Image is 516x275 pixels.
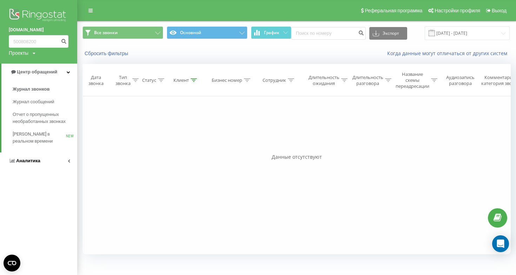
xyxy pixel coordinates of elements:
[13,128,77,148] a: [PERSON_NAME] в реальном времениNEW
[9,35,68,48] input: Поиск по номеру
[82,50,132,57] button: Сбросить фильтры
[396,71,429,89] div: Название схемы переадресации
[1,64,77,80] a: Центр обращений
[13,83,77,96] a: Журнал звонков
[167,26,247,39] button: Основной
[492,235,509,252] div: Open Intercom Messenger
[115,74,131,86] div: Тип звонка
[369,27,407,40] button: Экспорт
[13,96,77,108] a: Журнал сообщений
[82,26,163,39] button: Все звонки
[13,98,54,105] span: Журнал сообщений
[4,255,20,271] button: Open CMP widget
[82,153,511,161] div: Данные отсутствуют
[291,27,366,40] input: Поиск по номеру
[16,158,40,163] span: Аналитика
[264,30,279,35] span: График
[387,50,511,57] a: Когда данные могут отличаться от других систем
[13,131,66,145] span: [PERSON_NAME] в реальном времени
[142,77,156,83] div: Статус
[212,77,242,83] div: Бизнес номер
[263,77,286,83] div: Сотрудник
[13,111,74,125] span: Отчет о пропущенных необработанных звонках
[251,26,291,39] button: График
[94,30,118,35] span: Все звонки
[365,8,422,13] span: Реферальная программа
[83,74,109,86] div: Дата звонка
[13,108,77,128] a: Отчет о пропущенных необработанных звонках
[309,74,339,86] div: Длительность ожидания
[9,50,28,57] div: Проекты
[443,74,477,86] div: Аудиозапись разговора
[492,8,507,13] span: Выход
[173,77,189,83] div: Клиент
[352,74,383,86] div: Длительность разговора
[435,8,480,13] span: Настройки профиля
[9,26,68,33] a: [DOMAIN_NAME]
[13,86,49,93] span: Журнал звонков
[17,69,57,74] span: Центр обращений
[9,7,68,25] img: Ringostat logo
